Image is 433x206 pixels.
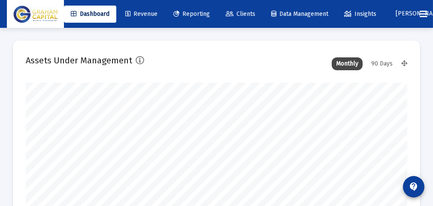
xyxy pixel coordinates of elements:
div: 90 Days [367,57,397,70]
span: Revenue [125,10,157,18]
span: Insights [344,10,376,18]
span: Dashboard [71,10,109,18]
a: Revenue [118,6,164,23]
a: Dashboard [64,6,116,23]
a: Data Management [264,6,335,23]
img: Dashboard [13,6,58,23]
button: [PERSON_NAME] [385,5,413,22]
span: Reporting [173,10,210,18]
mat-icon: contact_support [409,182,419,192]
a: Clients [219,6,262,23]
a: Insights [337,6,383,23]
span: Clients [226,10,255,18]
a: Reporting [167,6,217,23]
span: Data Management [271,10,328,18]
h2: Assets Under Management [26,54,132,67]
div: Monthly [332,57,363,70]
